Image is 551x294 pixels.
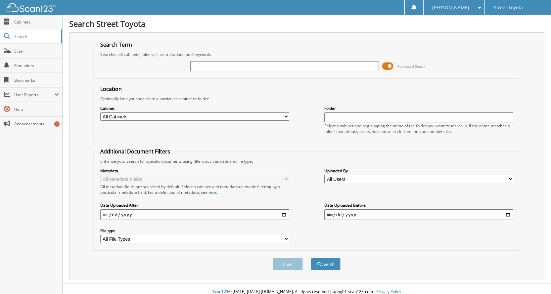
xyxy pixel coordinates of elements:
[14,121,59,127] span: Announcements
[311,258,341,270] button: Search
[97,158,517,164] div: Enhance your search for specific documents using filters such as date and file type.
[324,168,513,174] label: Uploaded By
[97,41,135,48] legend: Search Term
[324,202,513,208] label: Date Uploaded Before
[100,228,289,233] label: File type
[207,189,216,195] a: here
[324,209,513,220] input: end
[273,258,303,270] button: Clear
[97,96,517,102] div: Optionally limit your search to a particular cabinet or folder
[324,105,513,111] label: Folder
[100,184,289,195] div: All metadata fields are searched by default. Select a cabinet with metadata to enable filtering b...
[14,19,59,25] span: Cabinets
[324,123,513,134] div: Select a cabinet and begin typing the name of the folder you want to search in. If the name match...
[14,92,54,98] span: User Reports
[100,105,289,111] label: Cabinet
[100,168,289,174] label: Metadata
[69,18,544,29] h1: Search Street Toyota
[100,202,289,208] label: Date Uploaded After
[397,64,427,69] span: Advanced Search
[97,148,173,155] legend: Additional Document Filters
[7,3,56,12] img: scan123-logo-white.svg
[54,121,60,127] div: 7
[14,77,59,83] span: Bookmarks
[14,63,59,68] span: Reminders
[14,48,59,54] span: Scan
[97,85,125,93] legend: Location
[432,6,469,10] span: [PERSON_NAME]
[14,34,58,39] span: Search
[14,106,59,112] span: Help
[494,6,523,10] span: Street Toyota
[97,52,517,57] div: Searches all cabinets, folders, files, metadata, and keywords
[100,209,289,220] input: start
